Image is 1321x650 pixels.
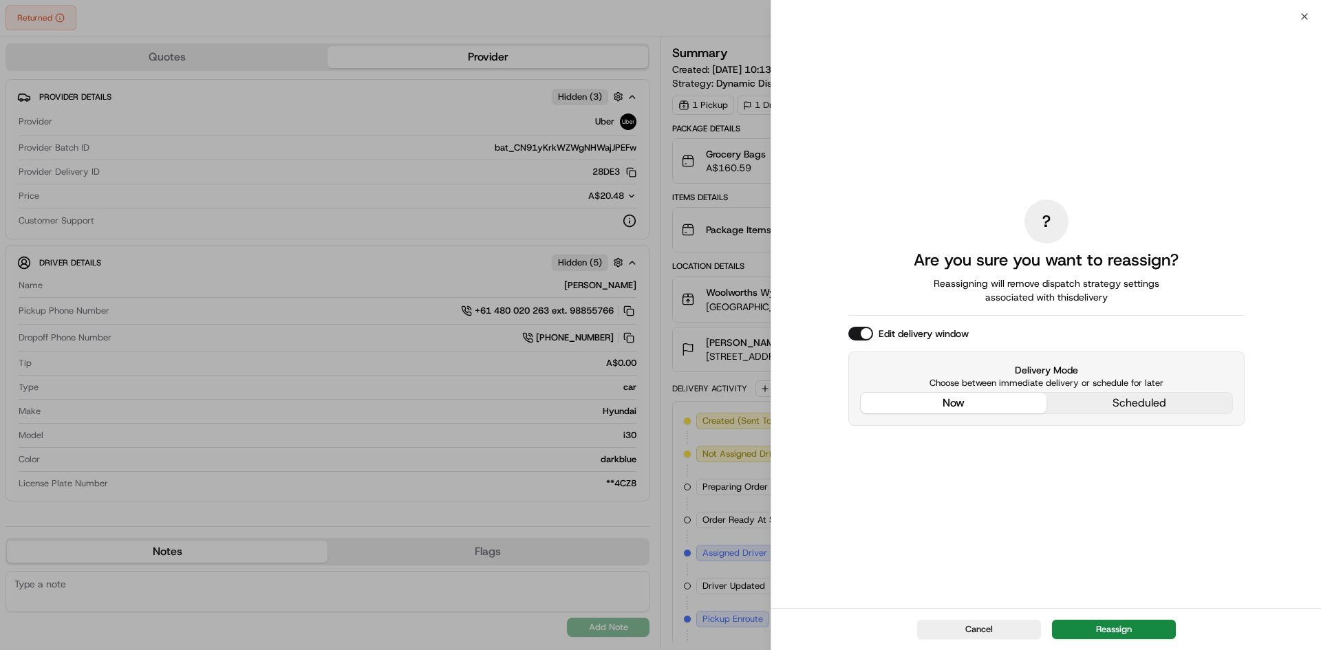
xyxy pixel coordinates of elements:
[1024,199,1068,243] div: ?
[861,393,1046,413] button: now
[914,249,1179,271] h2: Are you sure you want to reassign?
[917,620,1041,639] button: Cancel
[914,277,1179,304] span: Reassigning will remove dispatch strategy settings associated with this delivery
[860,363,1233,377] label: Delivery Mode
[860,377,1233,389] p: Choose between immediate delivery or schedule for later
[1052,620,1176,639] button: Reassign
[879,327,969,340] label: Edit delivery window
[1046,393,1232,413] button: scheduled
